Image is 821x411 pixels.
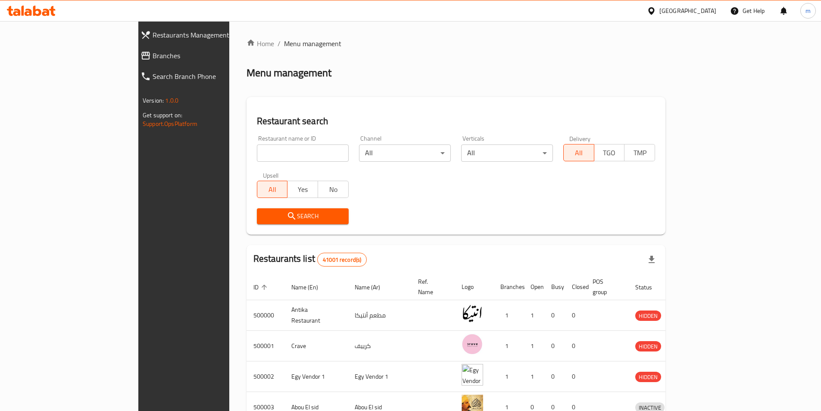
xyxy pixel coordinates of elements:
[544,274,565,300] th: Busy
[153,71,268,82] span: Search Branch Phone
[253,282,270,292] span: ID
[318,256,366,264] span: 41001 record(s)
[462,303,483,324] img: Antika Restaurant
[322,183,345,196] span: No
[569,135,591,141] label: Delivery
[493,274,524,300] th: Branches
[287,181,318,198] button: Yes
[635,282,663,292] span: Status
[165,95,178,106] span: 1.0.0
[348,300,411,331] td: مطعم أنتيكا
[624,144,655,161] button: TMP
[524,331,544,361] td: 1
[284,361,348,392] td: Egy Vendor 1
[565,331,586,361] td: 0
[143,118,197,129] a: Support.OpsPlatform
[565,361,586,392] td: 0
[253,252,367,267] h2: Restaurants list
[348,361,411,392] td: Egy Vendor 1
[524,274,544,300] th: Open
[635,372,661,382] span: HIDDEN
[544,300,565,331] td: 0
[263,172,279,178] label: Upsell
[359,144,451,162] div: All
[593,276,618,297] span: POS group
[544,331,565,361] td: 0
[462,364,483,386] img: Egy Vendor 1
[247,66,331,80] h2: Menu management
[257,208,349,224] button: Search
[565,300,586,331] td: 0
[348,331,411,361] td: كرييف
[493,331,524,361] td: 1
[261,183,284,196] span: All
[659,6,716,16] div: [GEOGRAPHIC_DATA]
[291,282,329,292] span: Name (En)
[143,110,182,121] span: Get support on:
[462,333,483,355] img: Crave
[143,95,164,106] span: Version:
[628,147,652,159] span: TMP
[264,211,342,222] span: Search
[598,147,621,159] span: TGO
[563,144,594,161] button: All
[635,311,661,321] div: HIDDEN
[524,300,544,331] td: 1
[524,361,544,392] td: 1
[635,342,661,351] span: HIDDEN
[493,300,524,331] td: 1
[461,144,553,162] div: All
[318,181,349,198] button: No
[134,45,275,66] a: Branches
[284,38,341,49] span: Menu management
[641,249,662,270] div: Export file
[153,50,268,61] span: Branches
[635,372,661,382] div: HIDDEN
[544,361,565,392] td: 0
[565,274,586,300] th: Closed
[278,38,281,49] li: /
[247,38,665,49] nav: breadcrumb
[257,144,349,162] input: Search for restaurant name or ID..
[257,115,655,128] h2: Restaurant search
[805,6,811,16] span: m
[284,331,348,361] td: Crave
[257,181,288,198] button: All
[493,361,524,392] td: 1
[317,253,367,267] div: Total records count
[134,66,275,87] a: Search Branch Phone
[635,311,661,321] span: HIDDEN
[567,147,591,159] span: All
[418,276,444,297] span: Ref. Name
[153,30,268,40] span: Restaurants Management
[134,25,275,45] a: Restaurants Management
[284,300,348,331] td: Antika Restaurant
[455,274,493,300] th: Logo
[355,282,391,292] span: Name (Ar)
[291,183,315,196] span: Yes
[594,144,625,161] button: TGO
